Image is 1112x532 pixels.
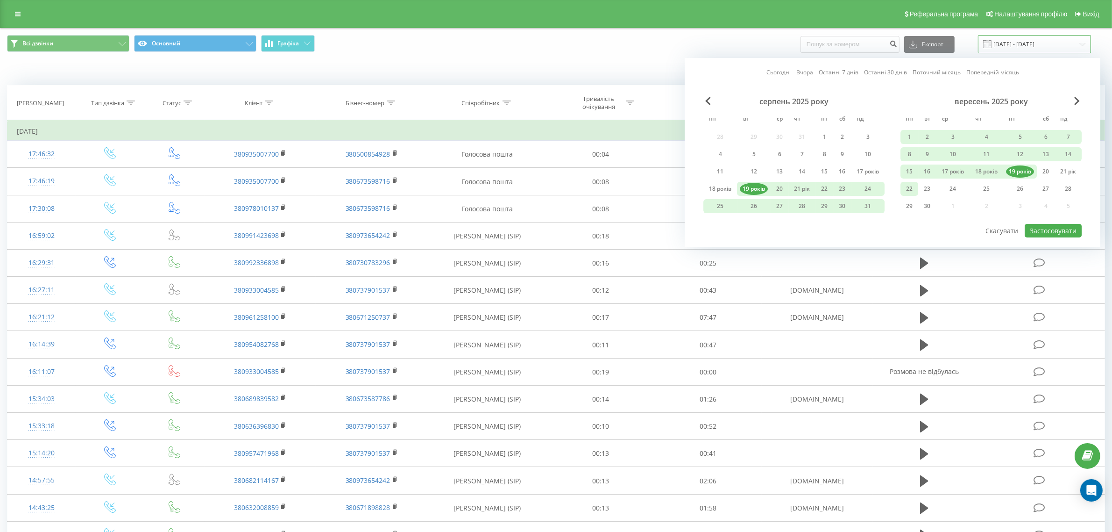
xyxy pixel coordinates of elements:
font: 26 [751,202,757,210]
font: 380671250737 [346,313,390,322]
font: Останні 30 днів [864,68,907,76]
abbr: понеділок [705,113,719,127]
div: 9 вересня 2025 року. [918,147,936,161]
div: 25 вересня 2025 р. [970,182,1003,196]
div: 13 серпня 2025 р. [771,165,788,179]
font: 380737901537 [346,449,390,458]
font: Клієнт [245,99,262,107]
font: 27 [776,202,783,210]
button: Експорт [904,36,955,53]
div: 14 серпня 2025 р. [788,165,815,179]
div: чт 21 серп 2025 р. [788,182,815,196]
font: ср [942,115,948,122]
div: 18 вересня 2025 р. [970,165,1003,179]
font: 380991423698 [234,231,279,240]
div: Пн 18 вер 2025 р. [703,182,737,196]
font: 24 [949,185,956,193]
font: 380730783296 [346,258,390,267]
font: 380954082768 [234,340,279,349]
div: 16 вересня 2025 року. [918,165,936,179]
div: 10 вересня 2025 р. [936,147,970,161]
font: серпень 2025 року [759,96,829,107]
div: 17 вересня 2025 р. [936,165,970,179]
a: 380973654242 [346,231,390,240]
font: 380935007700 [234,150,279,158]
font: 00:18 [593,231,609,240]
font: 25 [717,202,723,210]
div: Пн 1 вер 2025 р. [900,130,918,144]
font: 00:00 [700,367,716,376]
font: 00:19 [593,367,609,376]
font: 17 років [942,167,964,175]
font: Графіка [278,39,299,47]
font: 24 [864,185,871,193]
font: 00:13 [593,476,609,485]
font: [PERSON_NAME] (SIP) [453,313,521,322]
div: 27 серпня 2025 р. [771,199,788,213]
div: чт 11 вер 2025 р. [970,147,1003,161]
a: 380673587786 [346,394,390,403]
font: [DOMAIN_NAME] [791,503,844,512]
font: 27 [1042,185,1049,193]
font: 00:11 [593,340,609,349]
font: 00:17 [593,313,609,322]
div: Пт 22 серп 2025 р. [815,182,833,196]
font: Голосова пошта [461,177,513,186]
abbr: понеділок [902,113,916,127]
font: 00:41 [700,449,716,458]
font: 18 років [709,185,731,193]
abbr: неділя [853,113,867,127]
div: Пн 25 серпня 2025 р. [703,199,737,213]
font: 22 [906,185,913,193]
font: 12 [751,167,757,175]
font: пн [906,115,913,122]
font: 11 [717,167,723,175]
font: 2 [841,133,844,141]
div: 4 вересня 2025 року. [970,130,1003,144]
div: 20 серпня 2025 р. [771,182,788,196]
a: 380737901537 [346,422,390,431]
a: 380632008859 [234,503,279,512]
font: 7 [800,150,804,158]
div: Пт 5 вер 2025 р. [1003,130,1037,144]
font: 9 [841,150,844,158]
font: 380636396830 [234,422,279,431]
div: Пн 29 вер 2025 р. [900,199,918,213]
font: 16 [839,167,845,175]
button: Всі дзвінки [7,35,129,52]
font: 25 [983,185,990,193]
div: 23 вересня 2025 р. [918,182,936,196]
font: 16:11:07 [28,367,55,376]
font: 01:58 [700,503,716,512]
font: вт [743,115,749,122]
font: 00:10 [593,422,609,431]
div: 12 серпня 2025 року. [737,165,771,179]
div: сб 6 вер 2025 р. [1037,130,1055,144]
a: 380957471968 [234,449,279,458]
div: нд 7 вер 2025 р. [1055,130,1082,144]
font: 380935007700 [234,177,279,186]
font: 380737901537 [346,286,390,295]
font: [PERSON_NAME] (SIP) [453,449,521,458]
div: Пн 11 вер 2025 р. [703,165,737,179]
font: чт [975,115,982,122]
font: 17:30:08 [28,204,55,213]
font: 16:59:02 [28,231,55,240]
div: Пт 15 серп 2025 р. [815,165,833,179]
font: 01:26 [700,395,716,403]
font: 16:21:12 [28,312,55,321]
div: 6 серпня 2025 р. [771,147,788,161]
div: Пт 29 серп 2025 р. [815,199,833,213]
font: 380682114167 [234,476,279,485]
font: 380992336898 [234,258,279,267]
font: [PERSON_NAME] (SIP) [453,340,521,349]
font: [PERSON_NAME] (SIP) [453,231,521,240]
font: 15:14:20 [28,448,55,457]
font: Поточний місяць [913,68,961,76]
div: 26 серпня 2025 р. [737,199,771,213]
font: пт [821,115,828,122]
font: 11 [983,150,990,158]
font: 6 [1044,133,1048,141]
font: 15:34:03 [28,394,55,403]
